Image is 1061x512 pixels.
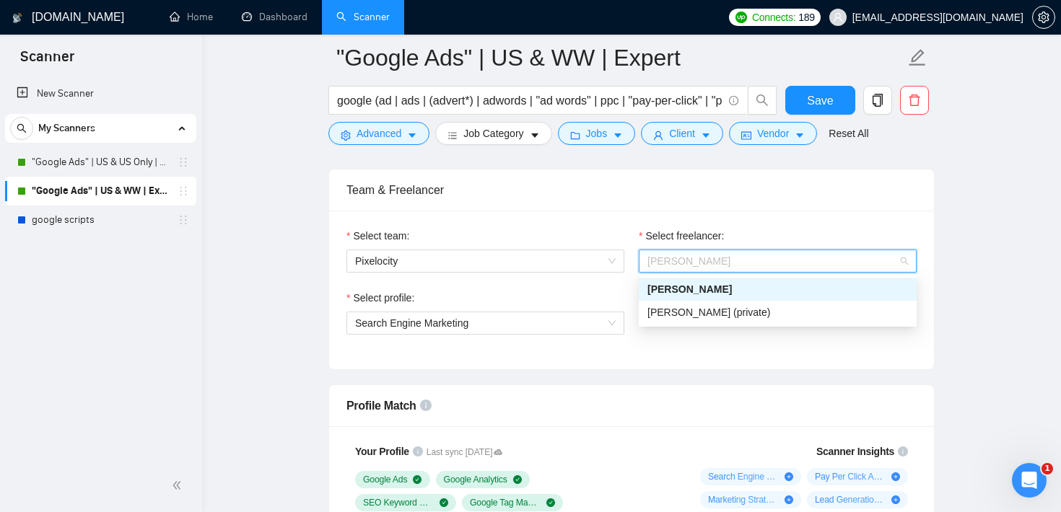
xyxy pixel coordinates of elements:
span: Marketing Strategy ( 17 %) [708,494,779,506]
div: • [DATE] [85,225,126,240]
div: Mariia [51,278,82,293]
span: Job Category [463,125,523,141]
label: Select freelancer: [639,228,724,244]
a: dashboardDashboard [242,11,307,23]
span: My Scanners [38,114,95,143]
li: New Scanner [5,79,196,108]
span: caret-down [795,130,805,141]
span: Vendor [757,125,789,141]
iframe: Intercom live chat [1012,463,1047,498]
span: 189 [798,9,814,25]
span: Profile Match [346,400,416,412]
input: Search Freelance Jobs... [337,92,722,110]
button: Help [193,379,289,437]
span: caret-down [530,130,540,141]
span: Google Ads [363,474,407,485]
div: Mariia [51,172,82,187]
span: holder [178,214,189,226]
button: Save [785,86,855,115]
span: check-circle [440,498,448,507]
span: caret-down [613,130,623,141]
span: info-circle [898,446,908,456]
span: double-left [172,478,186,493]
div: • [DATE] [85,118,126,133]
span: caret-down [701,130,711,141]
span: user [833,12,843,22]
button: userClientcaret-down [641,122,723,145]
span: plus-circle [785,495,793,504]
span: check-circle [546,498,555,507]
span: [PERSON_NAME] [647,255,730,267]
button: folderJobscaret-down [558,122,636,145]
a: New Scanner [17,79,185,108]
span: Pay Per Click Advertising ( 58 %) [815,471,886,482]
span: Last sync [DATE] [427,446,502,459]
button: copy [863,86,892,115]
span: Messages [116,415,172,425]
span: holder [178,156,189,168]
a: google scripts [32,206,169,234]
span: [PERSON_NAME] (private) [647,306,770,318]
span: 1 [1042,463,1053,475]
a: "Google Ads" | US & WW | Expert [32,177,169,206]
div: Team & Freelancer [346,169,917,211]
span: Scanner Insights [816,446,894,456]
img: Profile image for Mariia [17,211,45,239]
span: Help [229,415,252,425]
button: Ask a question [79,309,210,338]
h1: Messages [107,6,185,31]
span: Search Engine Marketing [355,317,468,329]
div: Mariia [51,225,82,240]
span: folder [570,130,580,141]
span: copy [864,94,891,107]
span: plus-circle [891,472,900,481]
div: • [DATE] [85,65,126,80]
a: searchScanner [336,11,390,23]
button: idcardVendorcaret-down [729,122,817,145]
div: Close [253,6,279,32]
span: Save [807,92,833,110]
img: Profile image for Mariia [17,157,45,186]
img: Profile image for Mariia [17,264,45,293]
a: homeHome [170,11,213,23]
div: Mariia [51,332,82,347]
span: Pixelocity [355,250,616,272]
span: Scanner [9,46,86,76]
span: Connects: [752,9,795,25]
button: setting [1032,6,1055,29]
span: Lead Generation ( 16 %) [815,494,886,506]
span: setting [341,130,351,141]
span: Search Engine Marketing ( 67 %) [708,471,779,482]
span: info-circle [420,400,432,411]
span: search [11,123,32,133]
label: Select team: [346,228,409,244]
span: info-circle [729,96,738,105]
span: check-circle [513,475,522,484]
img: Profile image for Mariia [17,317,45,346]
button: settingAdvancedcaret-down [328,122,429,145]
span: delete [901,94,928,107]
span: [PERSON_NAME] [647,283,732,295]
span: caret-down [407,130,417,141]
div: Mariia [51,65,82,80]
span: Home [33,415,63,425]
div: • [DATE] [85,172,126,187]
span: search [748,94,776,107]
span: Client [669,125,695,141]
div: Mariia [51,118,82,133]
span: idcard [741,130,751,141]
span: Your Profile [355,446,409,457]
span: holder [178,185,189,197]
div: • [DATE] [85,332,126,347]
a: "Google Ads" | US & US Only | Expert [32,148,169,177]
span: Google Analytics [444,474,507,485]
img: Profile image for Mariia [17,371,45,400]
span: user [653,130,663,141]
a: Reset All [829,125,868,141]
span: edit [908,48,927,67]
li: My Scanners [5,114,196,234]
input: Scanner name... [336,40,905,76]
span: info-circle [413,446,423,456]
button: delete [900,86,929,115]
span: bars [447,130,458,141]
